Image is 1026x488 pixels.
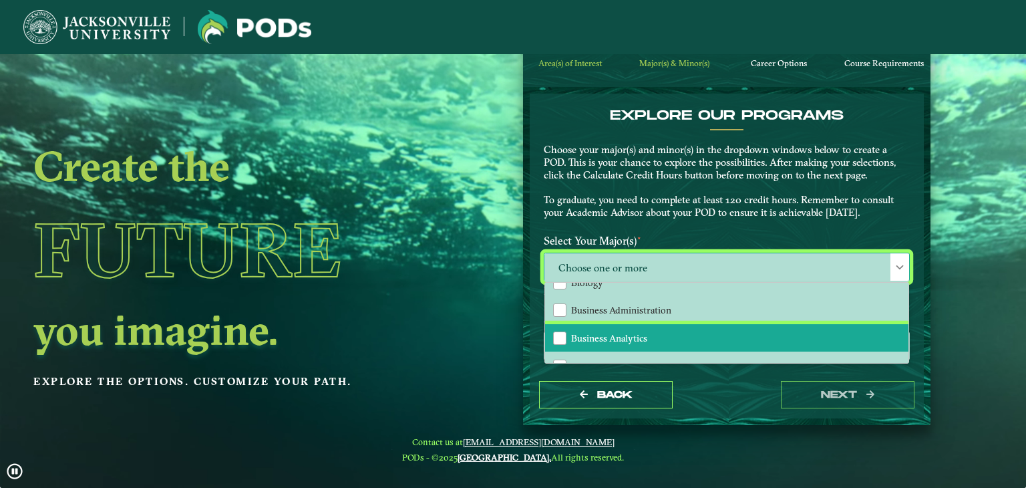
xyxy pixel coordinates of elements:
li: Cellular & Molecular Biology [545,352,908,380]
span: Contact us at [402,437,624,447]
h2: you imagine. [33,311,428,348]
h1: Future [33,189,428,311]
p: Please select at least one Major [544,285,910,298]
sup: ⋆ [637,233,642,243]
h2: Create the [33,147,428,185]
span: Biology [571,277,603,289]
span: Major(s) & Minor(s) [639,58,709,68]
img: Jacksonville University logo [198,10,311,44]
p: Choose your major(s) and minor(s) in the dropdown windows below to create a POD. This is your cha... [544,144,910,219]
span: Career Options [751,58,807,68]
span: Business Analytics [571,332,647,344]
h4: EXPLORE OUR PROGRAMS [544,108,910,124]
button: next [781,381,914,408]
button: Back [539,381,673,408]
span: Course Requirements [844,58,924,68]
span: Area(s) of Interest [538,58,602,68]
label: Select Your Major(s) [534,229,920,253]
span: PODs - ©2025 All rights reserved. [402,452,624,463]
span: Back [597,389,633,400]
span: Choose one or more [544,253,909,282]
a: [EMAIL_ADDRESS][DOMAIN_NAME] [463,437,615,447]
li: Business Analytics [545,324,908,352]
img: Jacksonville University logo [23,10,170,44]
label: Select Your Minor(s) [534,307,920,332]
span: Business Administration [571,304,671,316]
li: Business Administration [545,296,908,324]
p: Explore the options. Customize your path. [33,372,428,392]
span: Cellular & Molecular Biology [571,360,690,372]
a: [GEOGRAPHIC_DATA]. [458,452,551,463]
